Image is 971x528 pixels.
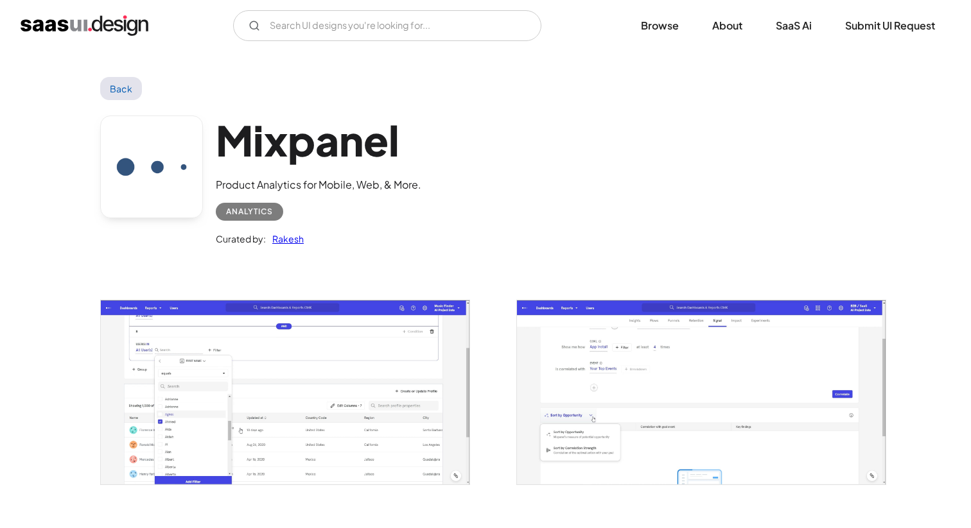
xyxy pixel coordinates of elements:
[233,10,541,41] input: Search UI designs you're looking for...
[216,177,421,192] div: Product Analytics for Mobile, Web, & More.
[101,300,469,484] a: open lightbox
[233,10,541,41] form: Email Form
[830,12,950,40] a: Submit UI Request
[625,12,694,40] a: Browse
[226,204,273,219] div: Analytics
[216,231,266,246] div: Curated by:
[101,300,469,484] img: 601bf2795b72a056c2bf9493_Mixpanel%20user%20filter%20property-min.jpg
[216,115,421,165] h1: Mixpanel
[21,15,148,36] a: home
[517,300,886,484] img: 601bf2794408680ea79154b0_Mixpanel%20sortby-min.jpg
[697,12,758,40] a: About
[266,231,304,246] a: Rakesh
[517,300,886,484] a: open lightbox
[100,77,142,100] a: Back
[760,12,827,40] a: SaaS Ai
